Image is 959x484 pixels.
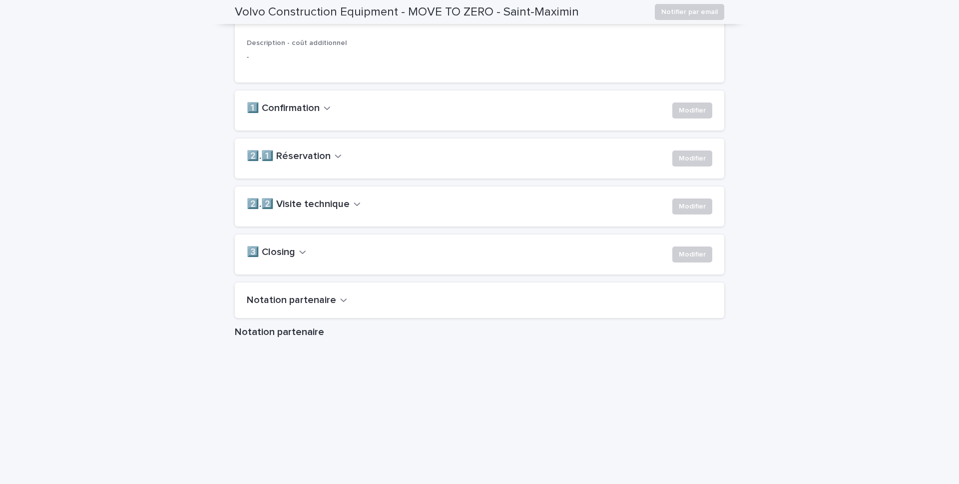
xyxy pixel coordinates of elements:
h2: 2️⃣.1️⃣ Réservation [247,150,331,162]
h2: 2️⃣.2️⃣ Visite technique [247,198,350,210]
h2: Volvo Construction Equipment - MOVE TO ZERO - Saint-Maximin [235,5,579,19]
button: 3️⃣ Closing [247,246,306,258]
h2: 3️⃣ Closing [247,246,295,258]
h1: Notation partenaire [235,326,724,338]
span: Modifier [679,105,706,115]
button: Notation partenaire [247,294,347,306]
span: Modifier [679,249,706,259]
span: Notifier par email [661,7,718,17]
button: 2️⃣.1️⃣ Réservation [247,150,342,162]
span: Modifier [679,201,706,211]
h2: 1️⃣ Confirmation [247,102,320,114]
button: Modifier [672,150,712,166]
button: 2️⃣.2️⃣ Visite technique [247,198,361,210]
p: - [247,52,712,62]
h2: Notation partenaire [247,294,336,306]
button: Notifier par email [655,4,724,20]
span: Modifier [679,153,706,163]
button: Modifier [672,102,712,118]
button: Modifier [672,246,712,262]
button: Modifier [672,198,712,214]
span: Description - coût additionnel [247,39,347,46]
button: 1️⃣ Confirmation [247,102,331,114]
